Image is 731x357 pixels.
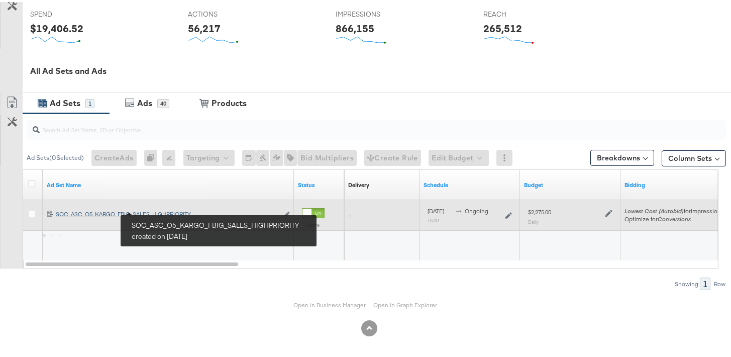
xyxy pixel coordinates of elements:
em: Conversions [658,213,691,221]
span: SPEND [30,8,106,17]
div: $2,275.00 [528,207,551,215]
div: Ad Sets ( 0 Selected) [27,151,84,160]
span: for Impressions [624,205,724,213]
span: IMPRESSIONS [336,8,411,17]
div: Ad Sets [50,96,80,107]
a: SOC_ASC_O5_KARGO_FBIG_SALES_HIGHPRIORITY [56,208,278,219]
input: Search Ad Set Name, ID or Objective [40,114,664,133]
button: Breakdowns [590,148,654,164]
div: 56,217 [188,19,221,34]
div: 265,512 [483,19,522,34]
button: Column Sets [662,148,726,164]
a: Shows the current state of your Ad Set. [298,179,340,187]
a: Open in Graph Explorer [374,299,438,307]
a: Shows when your Ad Set is scheduled to deliver. [424,179,516,187]
div: Delivery [348,179,369,187]
em: Lowest Cost (Autobid) [624,205,684,213]
div: $19,406.52 [30,19,83,34]
div: Optimize for [624,213,724,221]
a: Shows your bid and optimisation settings for this Ad Set. [624,179,717,187]
div: Showing: [674,279,700,286]
sub: Daily [528,217,539,223]
div: 1 [700,276,710,288]
sub: 16:00 [428,215,439,221]
div: 40 [157,97,169,106]
a: Shows the current budget of Ad Set. [524,179,616,187]
span: [DATE] [428,205,444,213]
span: ACTIONS [188,8,263,17]
label: Active [302,220,325,226]
div: 1 [85,97,94,106]
span: REACH [483,8,559,17]
a: Open in Business Manager [294,299,366,307]
div: 866,155 [336,19,374,34]
div: Products [212,96,247,107]
div: SOC_ASC_O5_KARGO_FBIG_SALES_HIGHPRIORITY [56,208,278,216]
div: Row [713,279,726,286]
a: Reflects the ability of your Ad Set to achieve delivery based on ad states, schedule and budget. [348,179,369,187]
div: Ads [137,96,152,107]
div: 0 [144,148,162,164]
a: Your Ad Set name. [47,179,290,187]
span: ongoing [465,205,488,213]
